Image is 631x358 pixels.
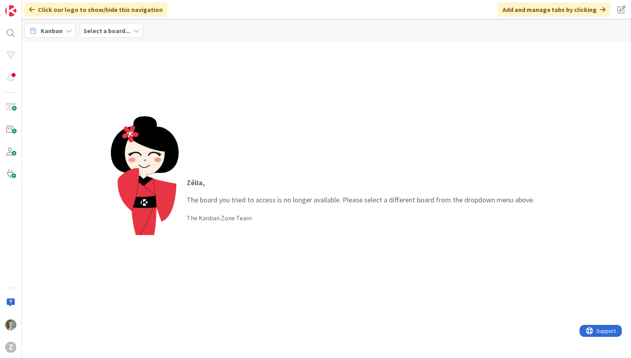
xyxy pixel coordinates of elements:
[5,342,16,353] div: Z
[5,5,16,16] img: Visit kanbanzone.com
[187,178,205,187] strong: Zélia ,
[498,2,610,17] div: Add and manage tabs by clicking
[187,213,534,223] div: The Kanban Zone Team
[41,26,63,36] span: Kanban
[5,319,16,330] img: ZL
[187,177,534,205] p: The board you tried to access is no longer available. Please select a different board from the dr...
[83,27,130,35] b: Select a board...
[24,2,168,17] div: Click our logo to show/hide this navigation
[17,1,36,11] span: Support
